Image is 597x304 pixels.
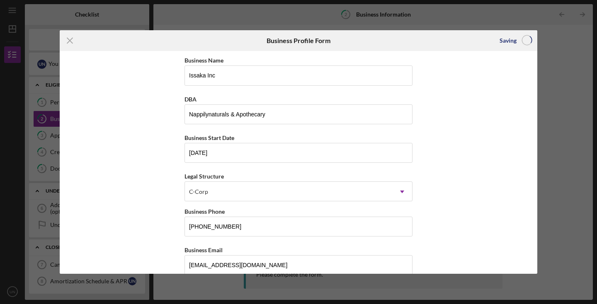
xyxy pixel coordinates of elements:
label: Business Email [184,246,223,253]
div: C-Corp [189,188,208,195]
label: Business Name [184,57,223,64]
label: Business Phone [184,208,225,215]
button: Saving [491,32,537,49]
h6: Business Profile Form [267,37,330,44]
div: Saving [500,32,517,49]
label: DBA [184,96,197,103]
label: Business Start Date [184,134,234,141]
